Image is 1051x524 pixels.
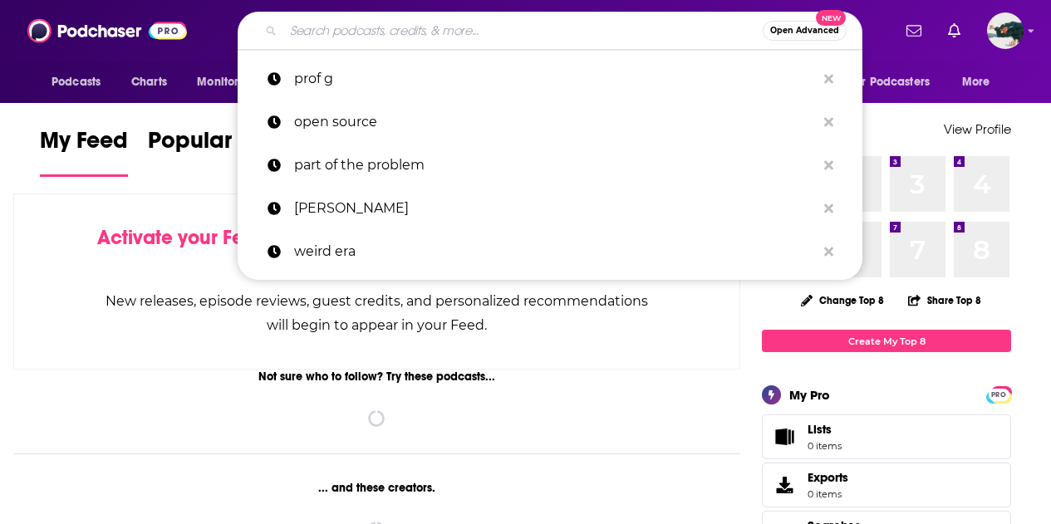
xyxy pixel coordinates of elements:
a: View Profile [944,121,1011,137]
div: Not sure who to follow? Try these podcasts... [13,370,740,384]
a: Lists [762,414,1011,459]
button: open menu [950,66,1011,98]
span: PRO [989,389,1009,401]
span: Activate your Feed [97,225,268,250]
span: New [816,10,846,26]
button: open menu [839,66,954,98]
span: Lists [808,422,842,437]
a: Exports [762,463,1011,507]
a: [PERSON_NAME] [238,187,862,230]
button: Share Top 8 [907,284,982,316]
a: part of the problem [238,144,862,187]
a: Charts [120,66,177,98]
button: Change Top 8 [791,290,894,311]
button: Show profile menu [987,12,1024,49]
p: weird era [294,230,816,273]
div: Search podcasts, credits, & more... [238,12,862,50]
img: User Profile [987,12,1024,49]
span: Lists [808,422,832,437]
a: Create My Top 8 [762,330,1011,352]
span: Lists [768,425,801,448]
p: sam taggart [294,187,816,230]
p: prof g [294,57,816,100]
span: 0 items [808,488,848,500]
span: Podcasts [52,71,101,94]
div: New releases, episode reviews, guest credits, and personalized recommendations will begin to appe... [97,289,656,337]
input: Search podcasts, credits, & more... [283,17,763,44]
img: Podchaser - Follow, Share and Rate Podcasts [27,15,187,47]
a: weird era [238,230,862,273]
a: Show notifications dropdown [941,17,967,45]
a: My Feed [40,126,128,177]
span: Charts [131,71,167,94]
span: Exports [808,470,848,485]
span: Exports [768,473,801,497]
span: For Podcasters [850,71,930,94]
span: Monitoring [197,71,256,94]
p: part of the problem [294,144,816,187]
span: Open Advanced [770,27,839,35]
a: Popular Feed [148,126,289,177]
a: Show notifications dropdown [900,17,928,45]
span: Logged in as fsg.publicity [987,12,1024,49]
button: open menu [185,66,277,98]
a: PRO [989,388,1009,400]
a: prof g [238,57,862,100]
button: open menu [40,66,122,98]
div: by following Podcasts, Creators, Lists, and other Users! [97,226,656,274]
p: open source [294,100,816,144]
a: open source [238,100,862,144]
button: Open AdvancedNew [763,21,847,41]
span: My Feed [40,126,128,164]
span: More [962,71,990,94]
div: ... and these creators. [13,481,740,495]
span: Popular Feed [148,126,289,164]
span: 0 items [808,440,842,452]
div: My Pro [789,387,830,403]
